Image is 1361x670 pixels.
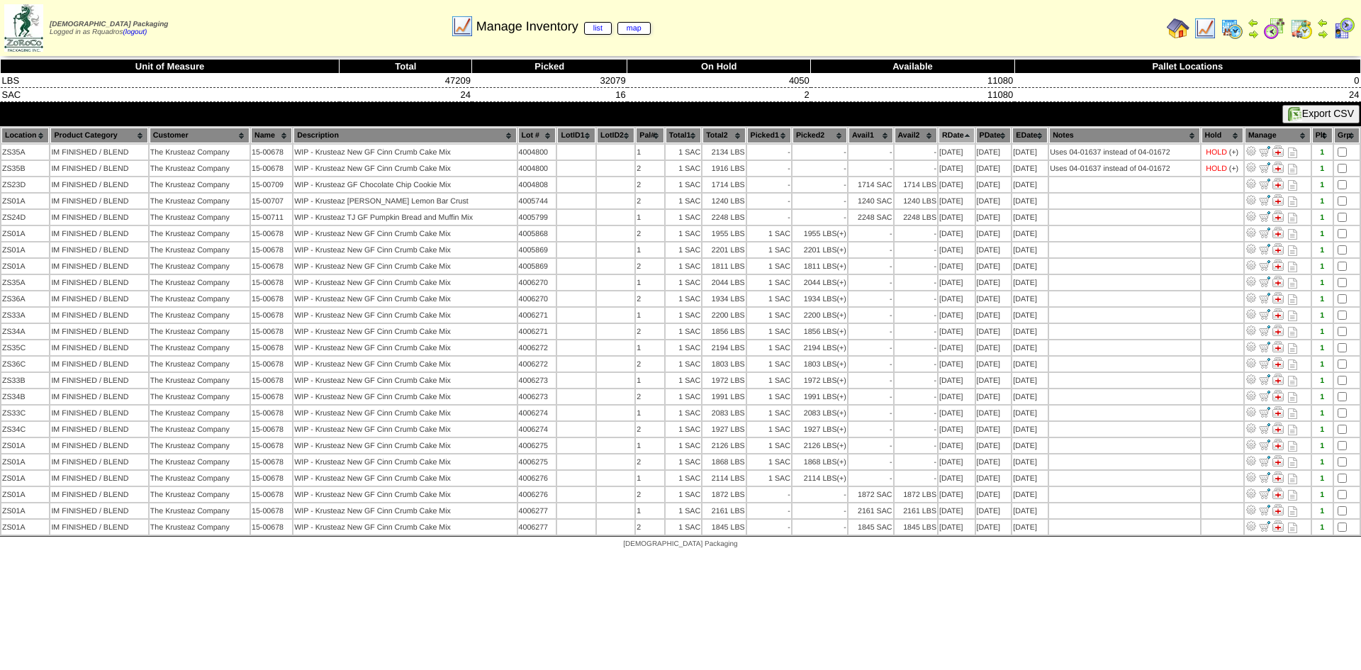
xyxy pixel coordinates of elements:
td: The Krusteaz Company [150,242,250,257]
td: 1 [636,242,664,257]
td: 2 [636,259,664,274]
td: 4005869 [518,259,556,274]
img: calendarinout.gif [1290,17,1313,40]
td: IM FINISHED / BLEND [50,161,147,176]
td: [DATE] [976,194,1012,208]
td: 4004800 [518,161,556,176]
td: 11080 [811,88,1014,102]
i: Note [1288,147,1297,158]
img: Adjust [1245,178,1257,189]
td: - [792,145,847,160]
th: Pallet Locations [1014,60,1360,74]
td: ZS35A [1,145,49,160]
td: ZS01A [1,194,49,208]
img: Manage Hold [1272,227,1284,238]
div: 1 [1313,164,1332,173]
td: 1 SAC [666,194,701,208]
td: 0 [1014,74,1360,88]
td: IM FINISHED / BLEND [50,145,147,160]
td: ZS01A [1,242,49,257]
div: (+) [837,246,846,255]
img: Manage Hold [1272,145,1284,157]
img: Adjust [1245,374,1257,385]
img: Adjust [1245,504,1257,515]
td: 32079 [472,74,627,88]
td: - [895,275,937,290]
img: Move [1259,178,1270,189]
td: 1 SAC [666,275,701,290]
td: 1 SAC [666,259,701,274]
td: ZS01A [1,259,49,274]
img: Adjust [1245,488,1257,499]
td: IM FINISHED / BLEND [50,194,147,208]
i: Note [1288,213,1297,223]
div: (+) [837,230,846,238]
td: IM FINISHED / BLEND [50,177,147,192]
td: ZS24D [1,210,49,225]
td: The Krusteaz Company [150,177,250,192]
td: [DATE] [976,145,1012,160]
th: Picked1 [747,128,791,143]
th: Picked2 [792,128,847,143]
img: Move [1259,357,1270,369]
img: Manage Hold [1272,211,1284,222]
img: Move [1259,194,1270,206]
td: 1714 SAC [848,177,893,192]
td: 4050 [627,74,811,88]
th: Hold [1202,128,1243,143]
th: Pal# [636,128,664,143]
img: Move [1259,488,1270,499]
td: 15-00678 [251,226,292,241]
td: 2 [636,177,664,192]
img: Adjust [1245,308,1257,320]
td: 4004800 [518,145,556,160]
span: [DEMOGRAPHIC_DATA] Packaging [50,21,168,28]
img: arrowleft.gif [1317,17,1328,28]
i: Note [1288,245,1297,256]
img: Adjust [1245,341,1257,352]
img: Adjust [1245,520,1257,532]
td: - [848,226,893,241]
div: 1 [1313,230,1332,238]
td: [DATE] [1012,177,1048,192]
td: ZS35B [1,161,49,176]
th: Total2 [702,128,745,143]
td: [DATE] [1012,242,1048,257]
img: Manage Hold [1272,488,1284,499]
td: 15-00707 [251,194,292,208]
td: 1 SAC [666,161,701,176]
td: IM FINISHED / BLEND [50,242,147,257]
td: WIP - Krusteaz New GF Cinn Crumb Cake Mix [293,242,516,257]
img: Manage Hold [1272,325,1284,336]
th: Notes [1049,128,1199,143]
img: Adjust [1245,455,1257,467]
img: home.gif [1167,17,1189,40]
i: Note [1288,164,1297,174]
img: Manage Hold [1272,194,1284,206]
th: Avail1 [848,128,893,143]
th: Plt [1312,128,1333,143]
th: EDate [1012,128,1048,143]
div: 1 [1313,148,1332,157]
img: Move [1259,341,1270,352]
img: Manage Hold [1272,374,1284,385]
th: Unit of Measure [1,60,340,74]
td: - [895,242,937,257]
td: 4005799 [518,210,556,225]
img: Move [1259,374,1270,385]
th: Product Category [50,128,147,143]
td: 1 SAC [666,145,701,160]
td: - [848,242,893,257]
td: [DATE] [939,226,975,241]
th: Total [340,60,472,74]
td: 1955 LBS [702,226,745,241]
td: - [848,275,893,290]
td: 1 SAC [747,226,791,241]
td: [DATE] [976,259,1012,274]
img: excel.gif [1288,107,1302,121]
img: Move [1259,325,1270,336]
td: [DATE] [1012,226,1048,241]
a: list [584,22,612,35]
div: 1 [1313,262,1332,271]
td: WIP - Krusteaz New GF Cinn Crumb Cake Mix [293,161,516,176]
